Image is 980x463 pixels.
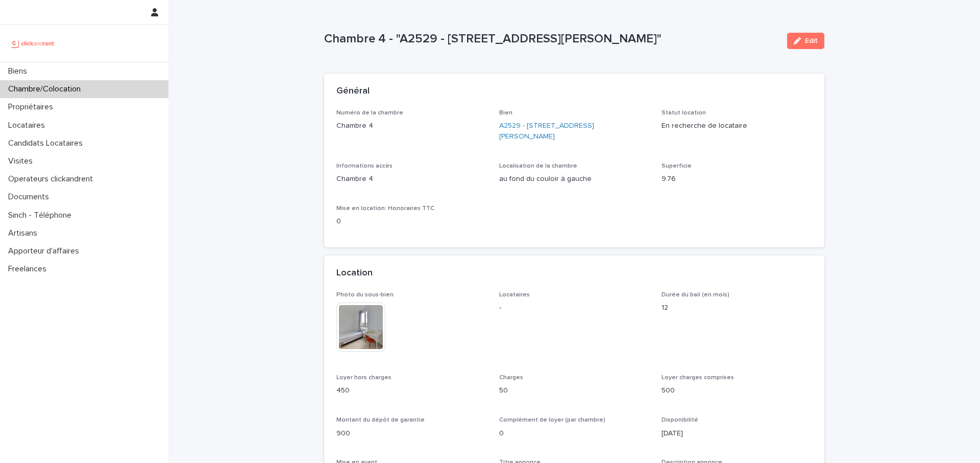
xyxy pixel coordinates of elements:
p: [DATE] [661,428,812,439]
span: Photo du sous-bien [336,292,394,298]
span: Informations accès [336,163,393,169]
button: Edit [787,33,824,49]
p: 0 [336,216,487,227]
p: Candidats Locataires [4,138,91,148]
p: En recherche de locataire [661,121,812,131]
p: 500 [661,385,812,396]
p: au fond du couloir à gauche [499,174,650,184]
h2: Location [336,268,373,279]
span: Superficie [661,163,692,169]
p: Apporteur d'affaires [4,246,87,256]
p: Chambre 4 [336,174,487,184]
p: Propriétaires [4,102,61,112]
p: Biens [4,66,35,76]
p: Artisans [4,228,45,238]
p: 9.76 [661,174,812,184]
p: Visites [4,156,41,166]
span: Mise en location: Honoraires TTC [336,205,434,212]
span: Bien [499,110,512,116]
p: 0 [499,428,650,439]
p: Freelances [4,264,55,274]
p: - [499,303,650,313]
span: Locataires [499,292,530,298]
p: Sinch - Téléphone [4,211,80,220]
p: Documents [4,192,57,202]
p: Chambre/Colocation [4,84,89,94]
span: Durée du bail (en mois) [661,292,729,298]
span: Complément de loyer (par chambre) [499,417,605,423]
span: Loyer charges comprises [661,375,734,381]
span: Loyer hors charges [336,375,391,381]
p: 450 [336,385,487,396]
p: Chambre 4 [336,121,487,131]
h2: Général [336,86,370,97]
p: Chambre 4 - "A2529 - [STREET_ADDRESS][PERSON_NAME]" [324,32,779,47]
span: Edit [805,37,818,44]
span: Localisation de la chambre [499,163,577,169]
span: Numéro de la chambre [336,110,403,116]
img: UCB0brd3T0yccxBKYDjQ [8,33,58,54]
span: Disponibilité [661,417,698,423]
p: 50 [499,385,650,396]
a: A2529 - [STREET_ADDRESS][PERSON_NAME] [499,121,650,142]
p: 12 [661,303,812,313]
p: Locataires [4,121,53,130]
span: Charges [499,375,523,381]
span: Statut location [661,110,706,116]
p: 900 [336,428,487,439]
p: Operateurs clickandrent [4,174,101,184]
span: Montant du dépôt de garantie [336,417,425,423]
